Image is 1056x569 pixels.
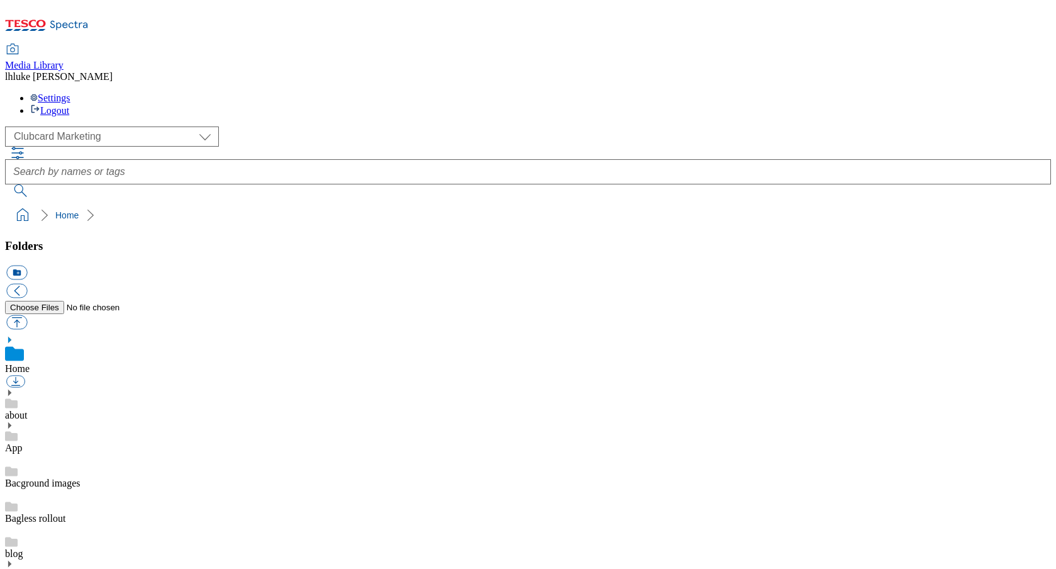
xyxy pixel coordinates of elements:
a: Home [55,210,79,220]
a: Logout [30,105,69,116]
a: blog [5,548,23,559]
a: App [5,442,23,453]
a: Settings [30,93,70,103]
input: Search by names or tags [5,159,1051,184]
a: Home [5,363,30,374]
a: Bacground images [5,478,81,488]
a: Bagless rollout [5,513,65,524]
a: home [13,205,33,225]
h3: Folders [5,239,1051,253]
a: Media Library [5,45,64,71]
span: lh [5,71,13,82]
a: about [5,410,28,420]
span: Media Library [5,60,64,70]
nav: breadcrumb [5,203,1051,227]
span: luke [PERSON_NAME] [13,71,113,82]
